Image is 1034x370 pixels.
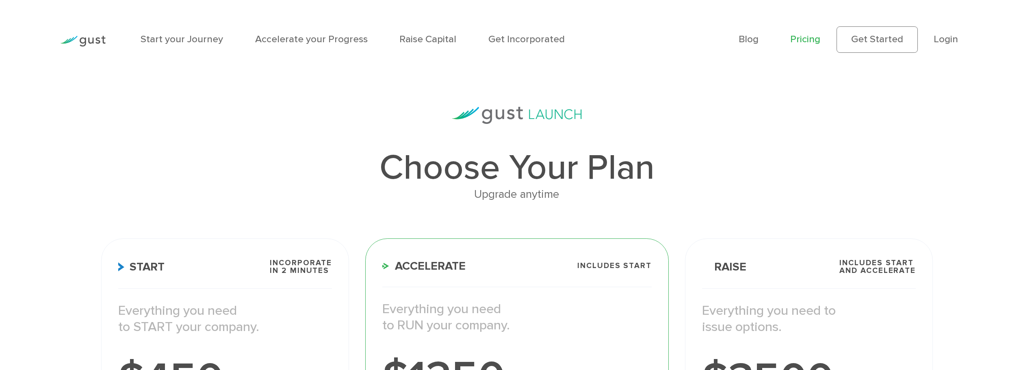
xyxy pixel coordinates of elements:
a: Pricing [790,33,820,45]
a: Accelerate your Progress [255,33,368,45]
a: Get Incorporated [488,33,565,45]
div: Upgrade anytime [101,185,932,203]
a: Blog [739,33,759,45]
p: Everything you need to START your company. [118,303,332,335]
span: Start [118,261,165,273]
a: Raise Capital [399,33,456,45]
img: Start Icon X2 [118,262,124,271]
span: Incorporate in 2 Minutes [270,259,332,275]
p: Everything you need to RUN your company. [382,301,652,334]
span: Accelerate [382,260,466,272]
a: Get Started [837,26,918,52]
img: gust-launch-logos.svg [452,107,582,124]
img: Accelerate Icon [382,263,389,269]
span: Raise [702,261,747,273]
a: Login [934,33,958,45]
h1: Choose Your Plan [101,150,932,186]
a: Start your Journey [141,33,223,45]
span: Includes START [577,262,652,270]
span: Includes START and ACCELERATE [839,259,916,275]
img: Gust Logo [60,36,106,47]
p: Everything you need to issue options. [702,303,916,335]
